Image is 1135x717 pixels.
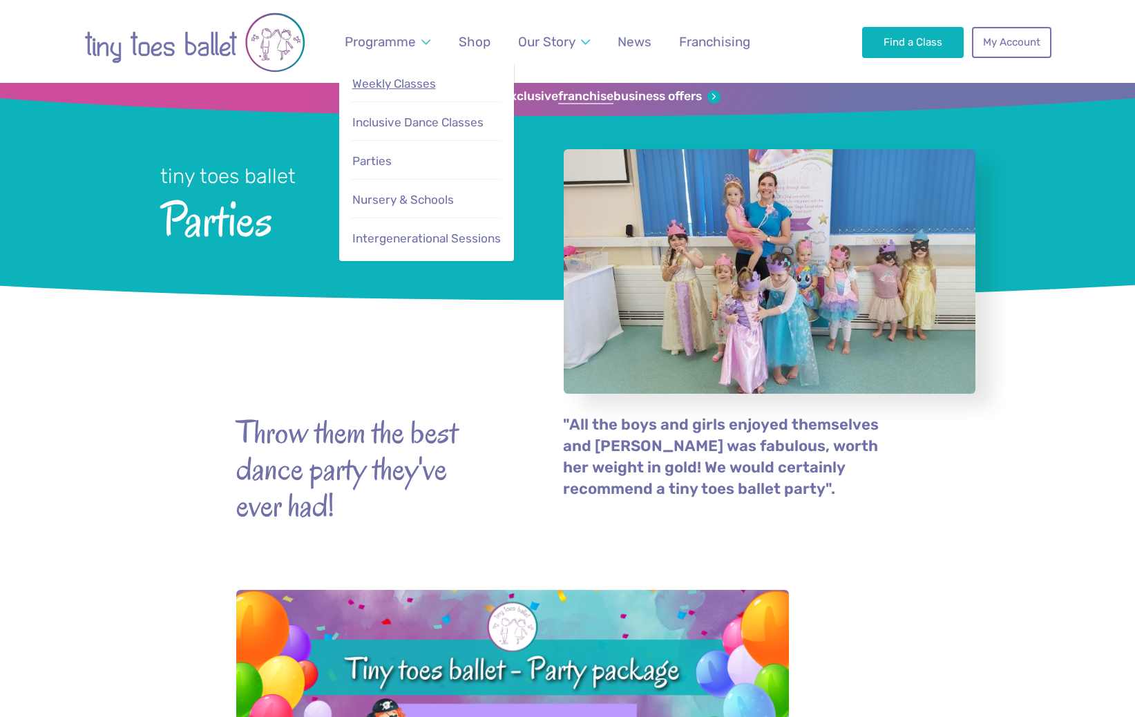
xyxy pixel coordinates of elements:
[352,154,392,168] span: Parties
[352,77,436,90] span: Weekly Classes
[351,146,502,176] a: Parties
[236,414,485,524] strong: Throw them the best dance party they've ever had!
[672,26,756,58] a: Franchising
[459,34,490,50] span: Shop
[452,26,497,58] a: Shop
[618,34,651,50] span: News
[972,27,1051,57] a: My Account
[351,69,502,99] a: Weekly Classes
[512,26,597,58] a: Our Story
[84,9,305,77] img: tiny toes ballet
[414,89,721,104] a: Sign up for our exclusivefranchisebusiness offers
[563,414,899,500] p: "All the boys and girls enjoyed themselves and [PERSON_NAME] was fabulous, worth her weight in go...
[611,26,658,58] a: News
[160,164,296,188] small: tiny toes ballet
[679,34,750,50] span: Franchising
[351,185,502,215] a: Nursery & Schools
[352,231,501,245] span: Intergenerational Sessions
[351,108,502,137] a: Inclusive Dance Classes
[862,27,964,57] a: Find a Class
[160,190,527,246] span: Parties
[352,115,484,129] span: Inclusive Dance Classes
[338,26,437,58] a: Programme
[558,89,613,104] strong: franchise
[352,193,454,207] span: Nursery & Schools
[351,224,502,254] a: Intergenerational Sessions
[518,34,575,50] span: Our Story
[345,34,416,50] span: Programme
